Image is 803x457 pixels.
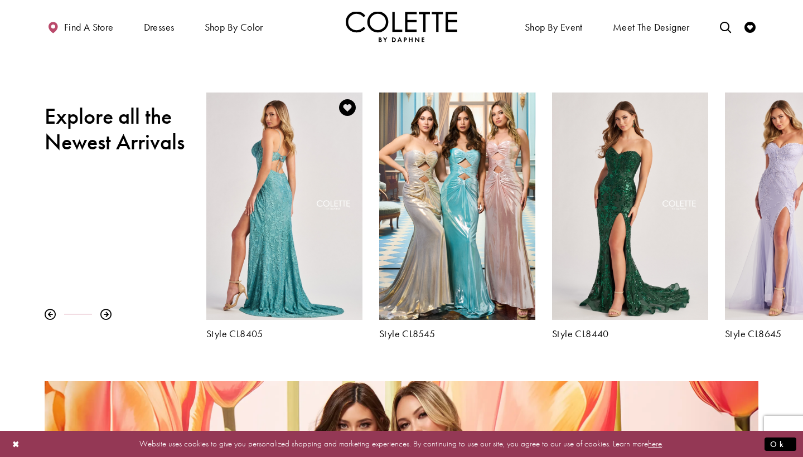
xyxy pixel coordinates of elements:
span: Find a store [64,22,114,33]
span: Meet the designer [613,22,690,33]
span: Dresses [144,22,175,33]
a: Toggle search [717,11,734,42]
img: Colette by Daphne [346,11,457,42]
button: Submit Dialog [765,437,796,451]
a: Meet the designer [610,11,693,42]
h2: Explore all the Newest Arrivals [45,104,190,155]
a: Add to Wishlist [336,96,359,119]
a: here [648,438,662,449]
a: Visit Home Page [346,11,457,42]
a: Style CL8405 [206,328,362,339]
p: Website uses cookies to give you personalized shopping and marketing experiences. By continuing t... [80,436,723,451]
span: Shop By Event [525,22,583,33]
a: Style CL8545 [379,328,535,339]
a: Style CL8440 [552,328,708,339]
a: Visit Colette by Daphne Style No. CL8440 Page [552,93,708,319]
span: Dresses [141,11,177,42]
a: Find a store [45,11,116,42]
span: Shop by color [205,22,263,33]
div: Colette by Daphne Style No. CL8440 [544,84,717,347]
a: Check Wishlist [742,11,758,42]
a: Visit Colette by Daphne Style No. CL8545 Page [379,93,535,319]
span: Shop by color [202,11,266,42]
a: Visit Colette by Daphne Style No. CL8405 Page [206,93,362,319]
span: Shop By Event [522,11,586,42]
div: Colette by Daphne Style No. CL8545 [371,84,544,347]
button: Close Dialog [7,434,26,454]
div: Colette by Daphne Style No. CL8405 [198,84,371,347]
